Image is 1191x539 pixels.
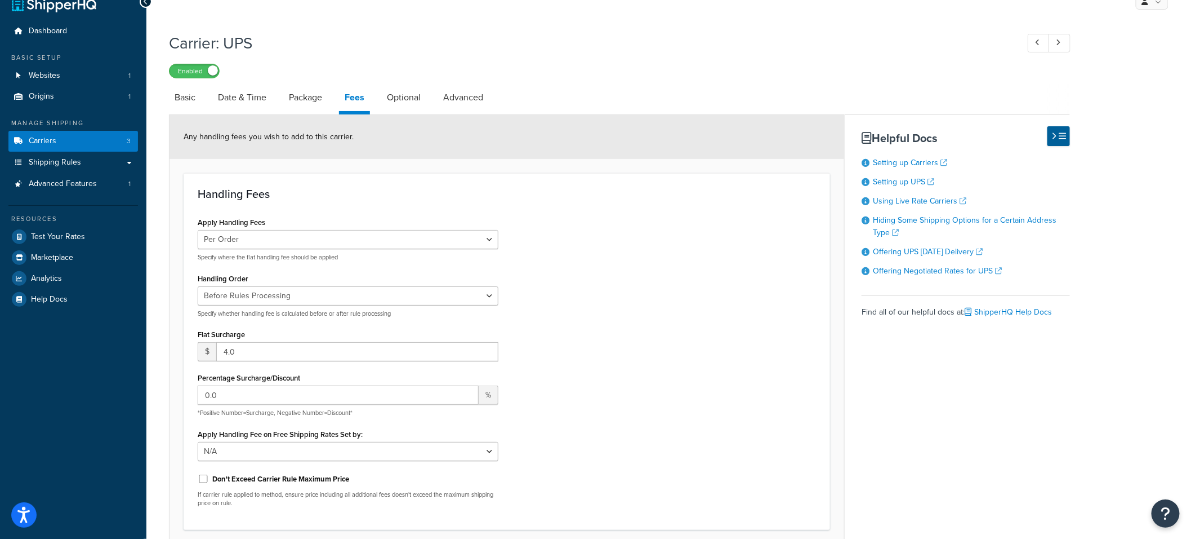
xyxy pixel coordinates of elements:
[8,214,138,224] div: Resources
[8,53,138,63] div: Basic Setup
[169,84,201,111] a: Basic
[8,174,138,195] li: Advanced Features
[8,152,138,173] a: Shipping Rules
[862,295,1070,320] div: Find all of our helpful docs at:
[198,430,363,439] label: Apply Handling Fee on Free Shipping Rates Set by:
[198,310,498,318] p: Specify whether handling fee is calculated before or after rule processing
[862,132,1070,144] h3: Helpful Docs
[198,374,300,382] label: Percentage Surcharge/Discount
[29,26,67,36] span: Dashboard
[8,289,138,310] a: Help Docs
[1049,34,1070,52] a: Next Record
[8,21,138,42] a: Dashboard
[1028,34,1050,52] a: Previous Record
[31,232,85,242] span: Test Your Rates
[965,306,1052,318] a: ShipperHQ Help Docs
[873,246,983,258] a: Offering UPS [DATE] Delivery
[198,218,265,227] label: Apply Handling Fees
[1152,500,1180,528] button: Open Resource Center
[198,409,498,417] p: *Positive Number=Surcharge, Negative Number=Discount*
[31,253,73,263] span: Marketplace
[873,195,966,207] a: Using Live Rate Carriers
[8,174,138,195] a: Advanced Features1
[381,84,426,111] a: Optional
[31,295,68,304] span: Help Docs
[198,330,245,339] label: Flat Surcharge
[29,136,56,146] span: Carriers
[198,188,816,200] h3: Handling Fees
[31,274,62,284] span: Analytics
[8,86,138,107] li: Origins
[873,214,1056,238] a: Hiding Some Shipping Options for a Certain Address Type
[212,474,349,484] label: Don't Exceed Carrier Rule Maximum Price
[198,275,248,283] label: Handling Order
[873,176,934,188] a: Setting up UPS
[8,65,138,86] a: Websites1
[873,157,947,169] a: Setting up Carriers
[29,71,60,81] span: Websites
[29,92,54,101] span: Origins
[479,386,498,405] span: %
[8,131,138,152] li: Carriers
[8,268,138,289] a: Analytics
[873,265,1002,277] a: Offering Negotiated Rates for UPS
[339,84,370,114] a: Fees
[8,248,138,268] a: Marketplace
[438,84,489,111] a: Advanced
[198,491,498,508] p: If carrier rule applied to method, ensure price including all additional fees doesn't exceed the ...
[128,71,131,81] span: 1
[184,131,354,143] span: Any handling fees you wish to add to this carrier.
[198,253,498,262] p: Specify where the flat handling fee should be applied
[29,158,81,167] span: Shipping Rules
[283,84,328,111] a: Package
[8,227,138,247] a: Test Your Rates
[198,342,216,361] span: $
[212,84,272,111] a: Date & Time
[1047,126,1070,146] button: Hide Help Docs
[169,32,1007,54] h1: Carrier: UPS
[169,64,219,78] label: Enabled
[8,118,138,128] div: Manage Shipping
[29,179,97,189] span: Advanced Features
[128,92,131,101] span: 1
[8,131,138,152] a: Carriers3
[8,86,138,107] a: Origins1
[8,65,138,86] li: Websites
[128,179,131,189] span: 1
[127,136,131,146] span: 3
